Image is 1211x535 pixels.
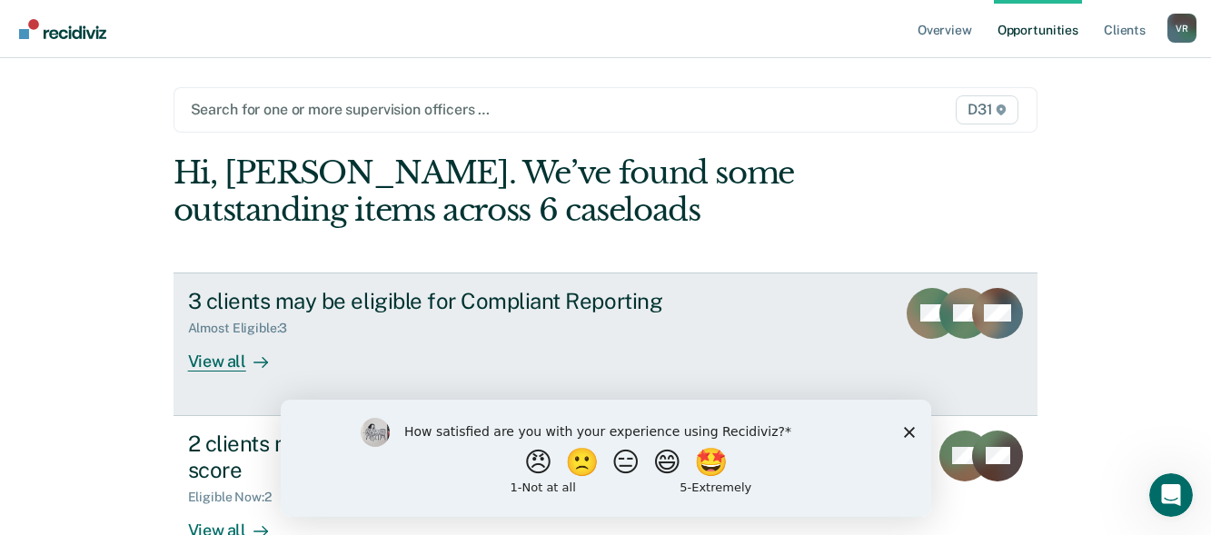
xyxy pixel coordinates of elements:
div: Eligible Now : 2 [188,490,286,505]
button: Profile dropdown button [1167,14,1196,43]
a: 3 clients may be eligible for Compliant ReportingAlmost Eligible:3View all [174,272,1038,416]
iframe: Survey by Kim from Recidiviz [281,400,931,517]
div: View all [188,336,290,372]
div: 3 clients may be eligible for Compliant Reporting [188,288,826,314]
div: Hi, [PERSON_NAME]. We’ve found some outstanding items across 6 caseloads [174,154,865,229]
span: D31 [956,95,1018,124]
div: V R [1167,14,1196,43]
iframe: Intercom live chat [1149,473,1193,517]
div: 2 clients may be supervised at a higher level than their latest risk score [188,431,826,483]
div: Almost Eligible : 3 [188,321,303,336]
img: Recidiviz [19,19,106,39]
